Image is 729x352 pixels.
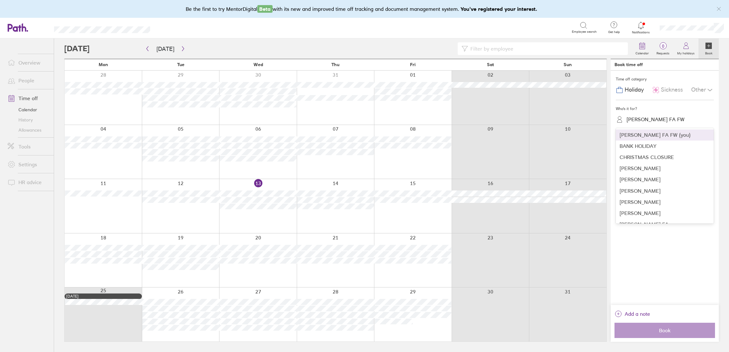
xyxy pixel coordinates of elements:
label: Book [701,50,716,55]
a: People [3,74,54,87]
div: Search [167,24,184,30]
div: Time off category [616,74,714,84]
div: [PERSON_NAME] [616,208,714,219]
div: Book time off [614,62,643,67]
div: [PERSON_NAME] FA FW (you) [616,129,714,141]
label: Requests [653,50,673,55]
span: Sat [487,62,494,67]
span: 0 [653,44,673,49]
div: [PERSON_NAME] [616,197,714,208]
a: History [3,115,54,125]
div: [PERSON_NAME] [616,185,714,197]
button: Book [614,323,715,338]
a: 0Requests [653,38,673,59]
a: Allowances [3,125,54,135]
b: You've registered your interest. [461,6,537,12]
span: Get help [604,30,624,34]
div: [PERSON_NAME] FA FW [627,116,684,122]
div: [PERSON_NAME] FA [616,219,714,230]
span: Holiday [625,86,644,93]
a: Tools [3,140,54,153]
span: Fri [410,62,416,67]
span: Employee search [572,30,597,34]
button: [DATE] [151,44,179,54]
div: Be the first to try MentorDigital with its new and improved time off tracking and document manage... [186,5,544,13]
label: Calendar [632,50,653,55]
span: Book [619,328,711,333]
span: Thu [331,62,339,67]
a: Time off [3,92,54,105]
span: Mon [99,62,108,67]
div: CHRISTMAS CLOSURE [616,152,714,163]
span: Wed [253,62,263,67]
span: Beta [257,5,273,13]
label: My holidays [673,50,698,55]
div: Other [691,84,714,96]
span: Notifications [631,31,651,34]
a: My holidays [673,38,698,59]
a: Book [698,38,719,59]
div: BANK HOLIDAY [616,141,714,152]
span: Tue [177,62,184,67]
input: Filter by employee [468,43,624,55]
div: [DATE] [66,294,140,299]
div: [PERSON_NAME] [616,163,714,174]
a: Calendar [3,105,54,115]
a: Overview [3,56,54,69]
div: [PERSON_NAME] [616,174,714,185]
a: Calendar [632,38,653,59]
a: Settings [3,158,54,171]
a: Notifications [631,21,651,34]
a: HR advice [3,176,54,189]
span: Sun [564,62,572,67]
button: Add a note [614,309,650,319]
div: Who's it for? [616,104,714,114]
span: Add a note [625,309,650,319]
span: Sickness [661,86,683,93]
